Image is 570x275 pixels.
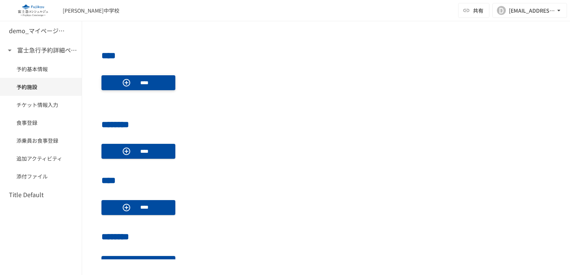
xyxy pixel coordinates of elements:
[16,101,65,109] span: チケット情報入力
[16,65,65,73] span: 予約基本情報
[492,3,567,18] button: D[EMAIL_ADDRESS][DOMAIN_NAME]
[63,7,119,15] div: [PERSON_NAME]中学校
[458,3,489,18] button: 共有
[16,154,65,162] span: 追加アクティビティ
[17,45,77,55] h6: 富士急行予約詳細ページ
[9,4,57,16] img: eQeGXtYPV2fEKIA3pizDiVdzO5gJTl2ahLbsPaD2E4R
[509,6,555,15] div: [EMAIL_ADDRESS][DOMAIN_NAME]
[16,118,65,127] span: 食事登録
[9,190,44,200] h6: Title Default
[16,172,65,180] span: 添付ファイル
[473,6,483,15] span: 共有
[9,26,69,36] h6: demo_マイページ詳細
[16,136,65,145] span: 添乗員お食事登録
[16,83,65,91] span: 予約施設
[497,6,506,15] div: D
